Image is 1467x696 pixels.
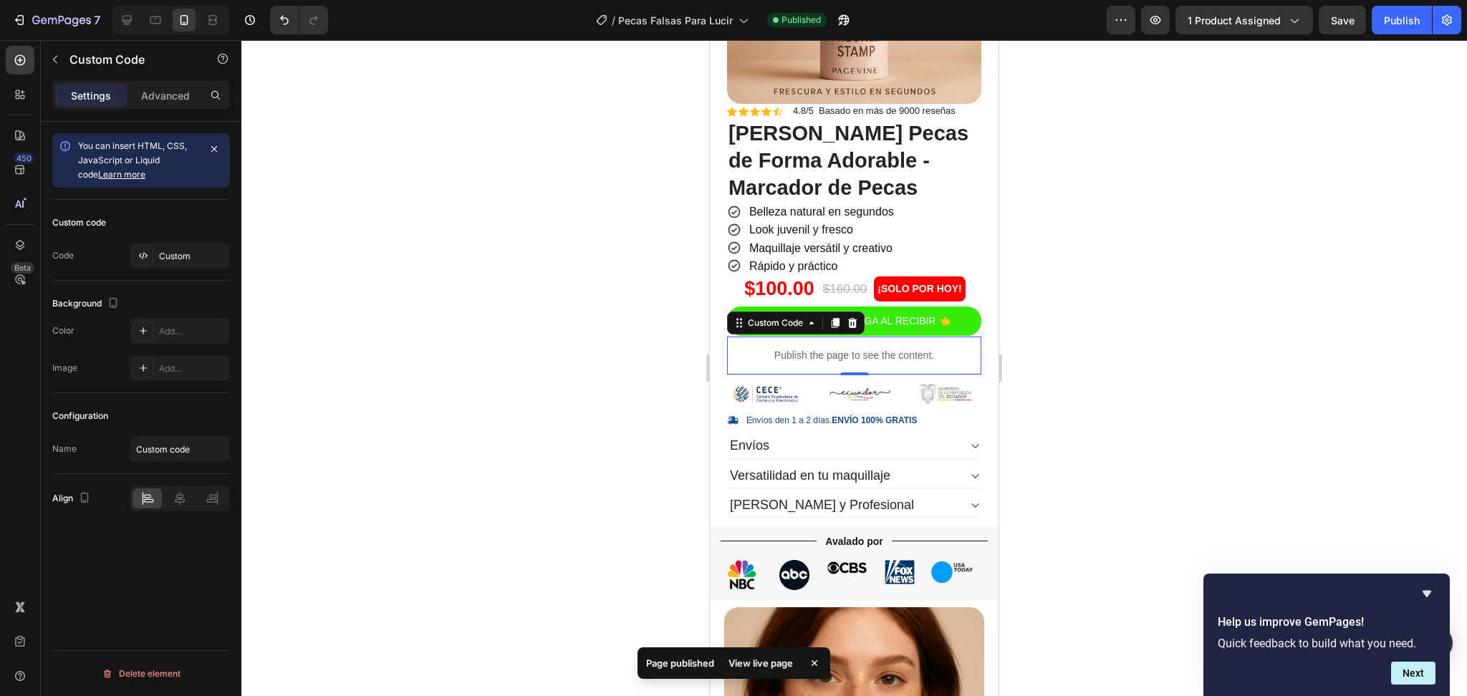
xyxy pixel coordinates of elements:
div: Custom code [52,216,106,229]
a: Learn more [98,169,145,180]
span: / [612,13,615,28]
span: Save [1331,14,1355,26]
p: Advanced [141,88,190,103]
div: Code [52,249,74,262]
div: Custom [159,250,226,263]
span: 1 product assigned [1188,13,1281,28]
span: You can insert HTML, CSS, JavaScript or Liquid code [78,140,187,180]
button: Next question [1391,662,1435,685]
span: Pecas Falsas Para Lucir [618,13,733,28]
div: Undo/Redo [270,6,328,34]
div: Publish [1384,13,1420,28]
div: Image [52,362,77,374]
h2: Help us improve GemPages! [1218,614,1435,631]
div: Add... [159,325,226,338]
p: Custom Code [69,51,191,68]
div: Background [52,294,122,314]
div: Configuration [52,410,108,422]
div: Add... [159,362,226,375]
iframe: Design area [710,40,999,696]
div: Color [52,324,74,337]
button: Delete element [52,662,230,685]
div: Align [52,489,93,508]
div: Help us improve GemPages! [1218,585,1435,685]
button: Save [1319,6,1366,34]
p: Quick feedback to build what you need. [1218,637,1435,650]
div: Beta [11,262,34,274]
button: Hide survey [1418,585,1435,602]
span: Published [781,14,821,26]
div: Name [52,443,77,455]
p: Page published [646,656,714,670]
div: Delete element [102,665,181,682]
p: Settings [71,88,111,103]
div: View live page [720,653,802,673]
button: 1 product assigned [1175,6,1313,34]
p: 7 [94,11,100,29]
button: 7 [6,6,107,34]
button: Publish [1372,6,1432,34]
div: 450 [14,153,34,164]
